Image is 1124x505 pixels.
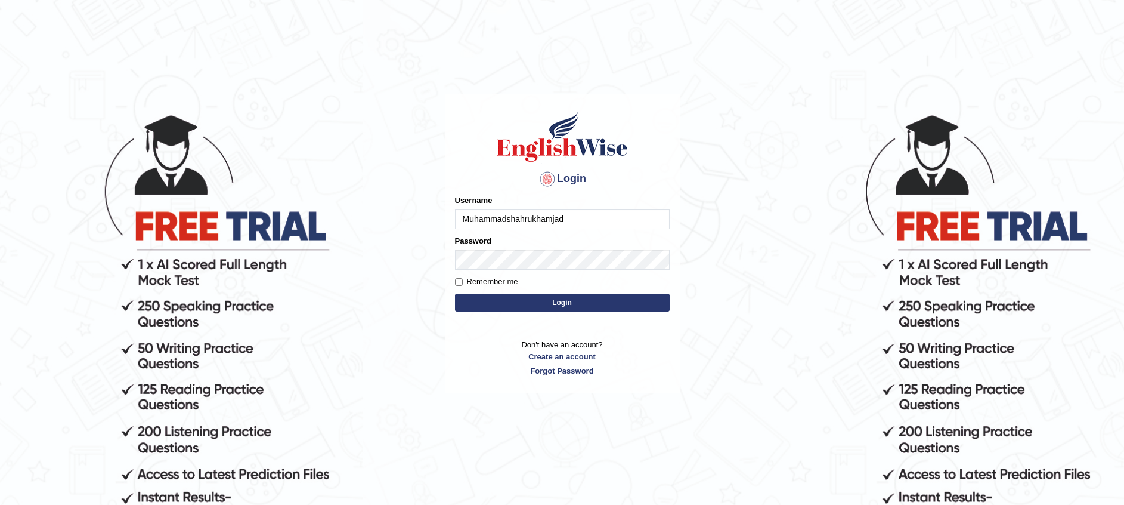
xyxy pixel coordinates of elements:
img: Logo of English Wise sign in for intelligent practice with AI [494,110,630,164]
label: Username [455,195,493,206]
h4: Login [455,170,670,189]
a: Create an account [455,351,670,362]
a: Forgot Password [455,365,670,377]
button: Login [455,294,670,312]
label: Remember me [455,276,518,288]
label: Password [455,235,491,247]
input: Remember me [455,278,463,286]
p: Don't have an account? [455,339,670,376]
